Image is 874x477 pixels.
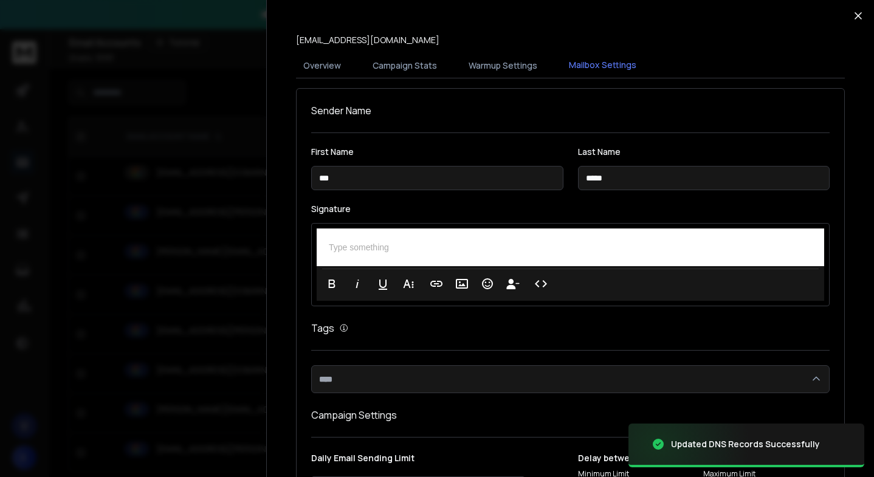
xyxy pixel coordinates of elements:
[461,52,545,79] button: Warmup Settings
[311,408,830,422] h1: Campaign Settings
[450,272,473,296] button: Insert Image (⌘P)
[501,272,525,296] button: Insert Unsubscribe Link
[296,34,439,46] p: [EMAIL_ADDRESS][DOMAIN_NAME]
[371,272,394,296] button: Underline (⌘U)
[311,103,830,118] h1: Sender Name
[578,148,830,156] label: Last Name
[476,272,499,296] button: Emoticons
[671,438,820,450] div: Updated DNS Records Successfully
[311,321,334,335] h1: Tags
[562,52,644,80] button: Mailbox Settings
[346,272,369,296] button: Italic (⌘I)
[365,52,444,79] button: Campaign Stats
[425,272,448,296] button: Insert Link (⌘K)
[311,205,830,213] label: Signature
[320,272,343,296] button: Bold (⌘B)
[529,272,552,296] button: Code View
[311,148,563,156] label: First Name
[296,52,348,79] button: Overview
[311,452,563,469] p: Daily Email Sending Limit
[397,272,420,296] button: More Text
[578,452,824,464] p: Delay between Campaign Emails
